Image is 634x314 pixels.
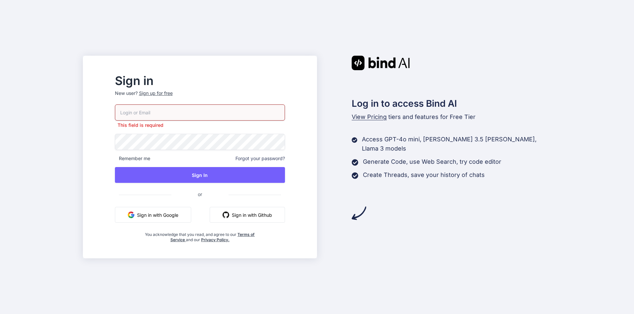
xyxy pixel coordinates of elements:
a: Privacy Policy. [201,237,229,242]
p: New user? [115,90,285,104]
button: Sign in with Github [210,207,285,223]
p: Access GPT-4o mini, [PERSON_NAME] 3.5 [PERSON_NAME], Llama 3 models [362,135,551,153]
button: Sign In [115,167,285,183]
span: Forgot your password? [235,155,285,162]
p: Create Threads, save your history of chats [363,170,485,180]
div: You acknowledge that you read, and agree to our and our [143,228,257,243]
button: Sign in with Google [115,207,191,223]
img: github [223,212,229,218]
span: or [171,186,229,202]
div: Sign up for free [139,90,173,97]
img: arrow [352,206,366,220]
span: Remember me [115,155,150,162]
h2: Log in to access Bind AI [352,97,551,110]
img: google [128,212,134,218]
input: Login or Email [115,104,285,121]
h2: Sign in [115,75,285,86]
a: Terms of Service [170,232,255,242]
img: Bind AI logo [352,56,410,70]
p: This field is required [115,122,285,128]
p: tiers and features for Free Tier [352,112,551,122]
p: Generate Code, use Web Search, try code editor [363,157,501,166]
span: View Pricing [352,113,387,120]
